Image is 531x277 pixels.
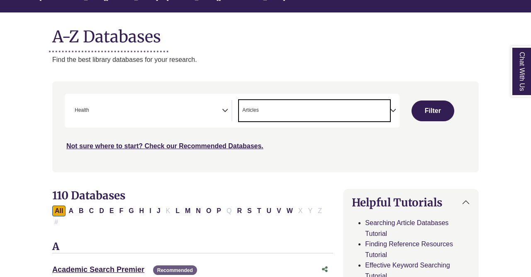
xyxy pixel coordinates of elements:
[52,81,479,172] nav: Search filters
[52,265,144,274] a: Academic Search Premier
[147,206,153,216] button: Filter Results I
[264,206,274,216] button: Filter Results U
[52,207,325,225] div: Alpha-list to filter by first letter of database name
[75,106,89,114] span: Health
[193,206,203,216] button: Filter Results N
[255,206,264,216] button: Filter Results T
[87,206,97,216] button: Filter Results C
[71,106,89,114] li: Health
[274,206,284,216] button: Filter Results V
[204,206,214,216] button: Filter Results O
[214,206,224,216] button: Filter Results P
[97,206,107,216] button: Filter Results D
[52,189,125,202] span: 110 Databases
[245,206,254,216] button: Filter Results S
[173,206,182,216] button: Filter Results L
[412,101,454,121] button: Submit for Search Results
[242,106,258,114] span: Articles
[365,240,453,258] a: Finding Reference Resources Tutorial
[52,241,333,253] h3: A
[365,219,448,237] a: Searching Article Databases Tutorial
[137,206,147,216] button: Filter Results H
[239,106,258,114] li: Articles
[126,206,136,216] button: Filter Results G
[153,265,197,275] span: Recommended
[107,206,117,216] button: Filter Results E
[234,206,244,216] button: Filter Results R
[76,206,86,216] button: Filter Results B
[343,189,478,216] button: Helpful Tutorials
[52,21,479,46] h1: A-Z Databases
[154,206,163,216] button: Filter Results J
[66,206,76,216] button: Filter Results A
[117,206,126,216] button: Filter Results F
[183,206,193,216] button: Filter Results M
[261,108,264,115] textarea: Search
[52,206,66,216] button: All
[66,142,263,150] a: Not sure where to start? Check our Recommended Databases.
[91,108,95,115] textarea: Search
[284,206,295,216] button: Filter Results W
[52,54,479,65] p: Find the best library databases for your research.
